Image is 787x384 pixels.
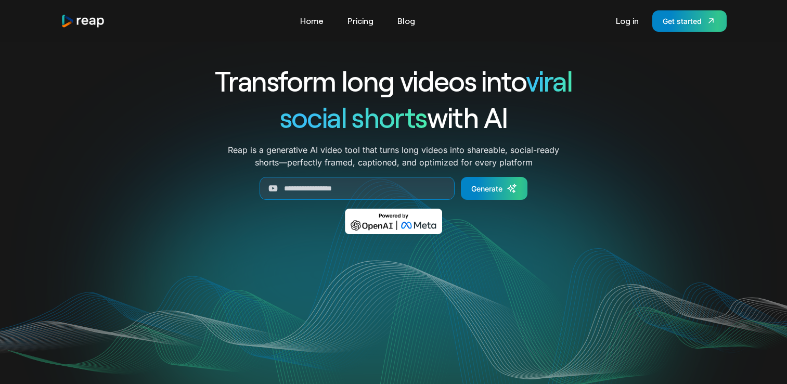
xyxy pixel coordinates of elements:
h1: Transform long videos into [177,62,610,99]
div: Get started [663,16,702,27]
a: Get started [652,10,727,32]
img: reap logo [61,14,106,28]
span: social shorts [280,100,427,134]
h1: with AI [177,99,610,135]
a: Log in [611,12,644,29]
p: Reap is a generative AI video tool that turns long videos into shareable, social-ready shorts—per... [228,144,559,169]
span: viral [526,63,572,97]
a: Blog [392,12,420,29]
a: Home [295,12,329,29]
img: Powered by OpenAI & Meta [345,209,442,234]
a: Generate [461,177,527,200]
a: home [61,14,106,28]
a: Pricing [342,12,379,29]
form: Generate Form [177,177,610,200]
div: Generate [471,183,502,194]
